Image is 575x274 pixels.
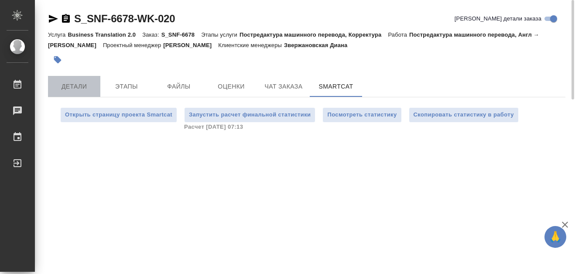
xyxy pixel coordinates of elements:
span: Оценки [210,81,252,92]
button: Посмотреть статистику [322,107,401,123]
span: Файлы [158,81,200,92]
p: S_SNF-6678 [161,31,202,38]
p: Клиентские менеджеры [218,42,284,48]
button: 🙏 [544,226,566,248]
span: Посмотреть статистику [327,110,397,120]
button: Скопировать ссылку [61,14,71,24]
p: Постредактура машинного перевода, Корректура [240,31,388,38]
p: Этапы услуги [201,31,240,38]
p: Заказ: [142,31,161,38]
p: [PERSON_NAME] [163,42,218,48]
span: Скопировать статистику в работу [414,110,514,120]
button: Скопировать ссылку для ЯМессенджера [48,14,58,24]
span: Детали [53,81,95,92]
button: Открыть страницу проекта Smartcat [60,107,177,123]
p: Звержановская Диана [284,42,354,48]
p: Business Translation 2.0 [68,31,142,38]
span: SmartCat [315,81,357,92]
span: Расчет [DATE] 07:13 [184,123,315,131]
p: Работа [388,31,409,38]
span: Открыть страницу проекта Smartcat [65,110,172,120]
button: Скопировать статистику в работу [409,107,519,123]
a: S_SNF-6678-WK-020 [74,13,175,24]
p: Услуга [48,31,68,38]
span: Чат заказа [263,81,305,92]
span: [PERSON_NAME] детали заказа [455,14,541,23]
button: Запустить расчет финальной статистики [184,107,315,123]
p: Проектный менеджер [103,42,163,48]
button: Добавить тэг [48,50,67,69]
span: Запустить расчет финальной статистики [189,110,311,120]
span: 🙏 [548,228,563,246]
span: Этапы [106,81,147,92]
